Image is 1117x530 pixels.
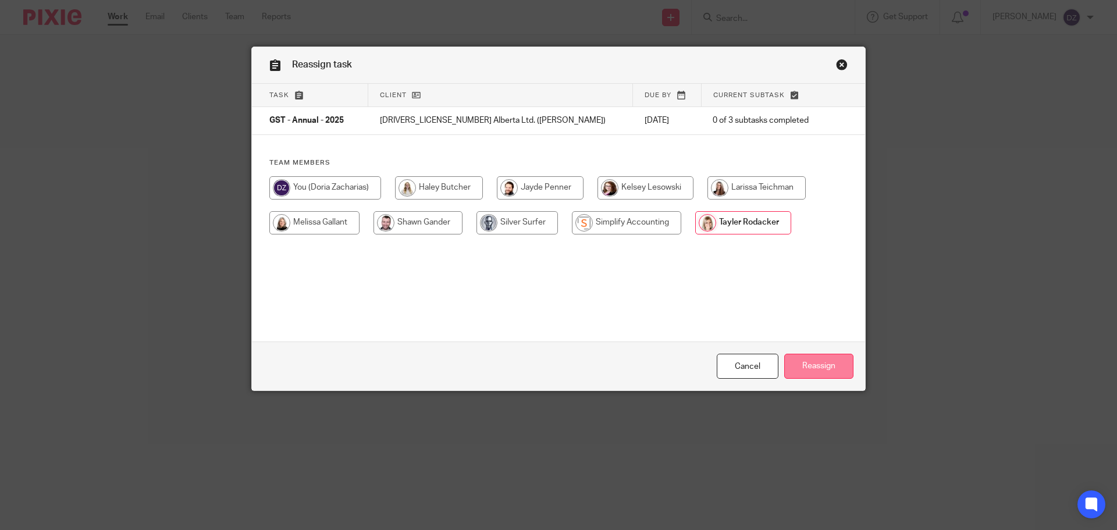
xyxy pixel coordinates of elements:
span: Due by [645,92,671,98]
span: Reassign task [292,60,352,69]
span: Client [380,92,407,98]
p: [DATE] [645,115,690,126]
span: Current subtask [713,92,785,98]
p: [DRIVERS_LICENSE_NUMBER] Alberta Ltd. ([PERSON_NAME]) [380,115,621,126]
a: Close this dialog window [717,354,778,379]
a: Close this dialog window [836,59,848,74]
span: GST - Annual - 2025 [269,117,344,125]
td: 0 of 3 subtasks completed [701,107,828,135]
h4: Team members [269,158,848,168]
span: Task [269,92,289,98]
input: Reassign [784,354,853,379]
